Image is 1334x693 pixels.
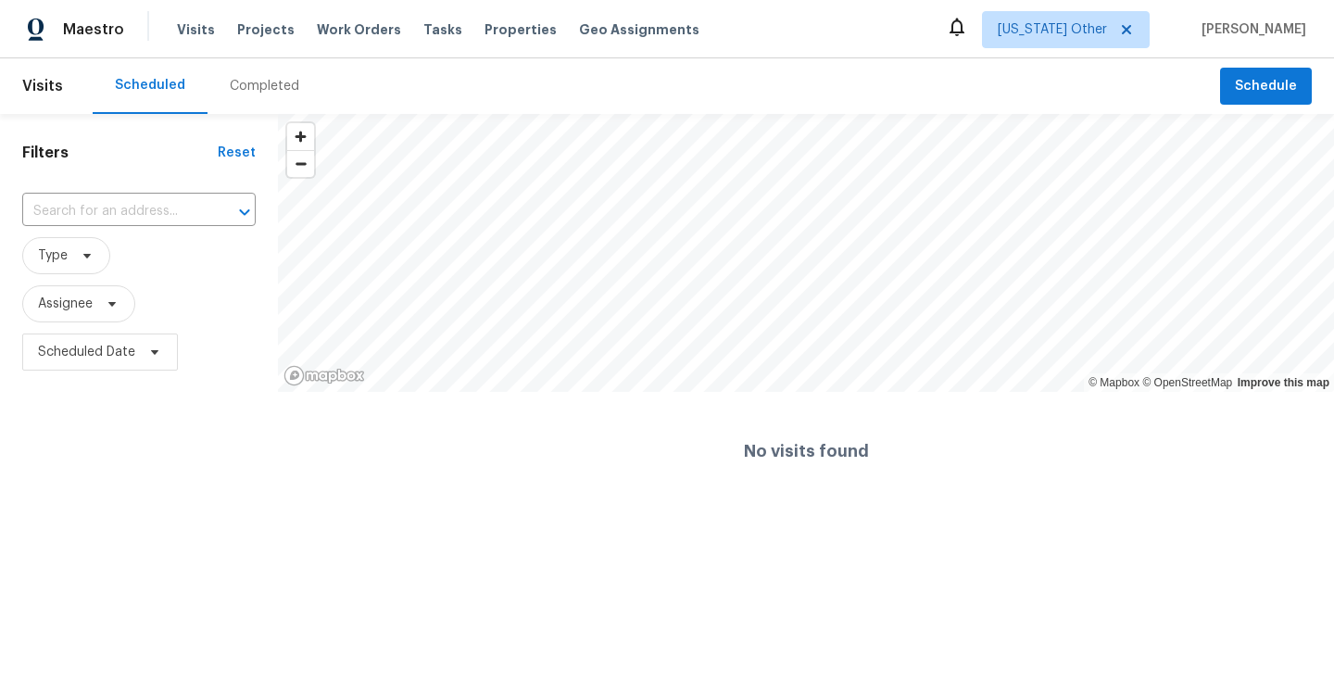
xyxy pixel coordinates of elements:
[1238,376,1329,389] a: Improve this map
[423,23,462,36] span: Tasks
[287,123,314,150] button: Zoom in
[317,20,401,39] span: Work Orders
[287,150,314,177] button: Zoom out
[1142,376,1232,389] a: OpenStreetMap
[230,77,299,95] div: Completed
[283,365,365,386] a: Mapbox homepage
[237,20,295,39] span: Projects
[744,442,869,460] h4: No visits found
[998,20,1107,39] span: [US_STATE] Other
[1235,75,1297,98] span: Schedule
[218,144,256,162] div: Reset
[38,246,68,265] span: Type
[287,151,314,177] span: Zoom out
[22,144,218,162] h1: Filters
[1220,68,1312,106] button: Schedule
[1194,20,1306,39] span: [PERSON_NAME]
[115,76,185,94] div: Scheduled
[38,295,93,313] span: Assignee
[38,343,135,361] span: Scheduled Date
[278,114,1334,392] canvas: Map
[1089,376,1139,389] a: Mapbox
[579,20,699,39] span: Geo Assignments
[177,20,215,39] span: Visits
[63,20,124,39] span: Maestro
[232,199,258,225] button: Open
[485,20,557,39] span: Properties
[22,66,63,107] span: Visits
[22,197,204,226] input: Search for an address...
